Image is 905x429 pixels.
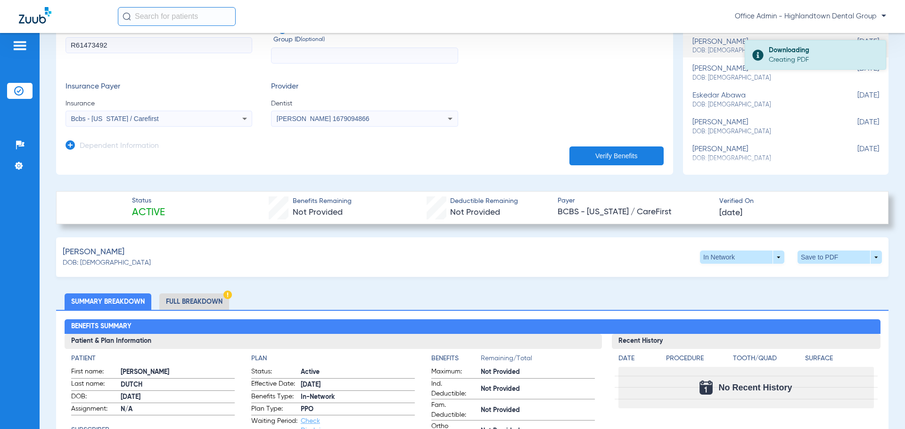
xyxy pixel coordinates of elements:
span: DOB: [DEMOGRAPHIC_DATA] [692,154,832,163]
span: Active [132,206,165,219]
div: [PERSON_NAME] [692,38,832,55]
app-breakdown-title: Tooth/Quad [733,354,802,367]
h4: Procedure [666,354,730,364]
app-breakdown-title: Surface [805,354,874,367]
span: Not Provided [481,405,595,415]
span: Benefits Type: [251,392,297,403]
span: DOB: [DEMOGRAPHIC_DATA] [692,101,832,109]
span: Not Provided [481,384,595,394]
span: DUTCH [121,380,235,390]
div: Creating PDF [769,55,878,65]
span: No Recent History [718,383,792,392]
img: Calendar [699,380,713,395]
span: Fam. Deductible: [431,400,477,420]
h3: Provider [271,82,458,92]
span: Effective Date: [251,379,297,390]
span: DOB: [DEMOGRAPHIC_DATA] [692,74,832,82]
span: PPO [301,405,415,414]
span: [DATE] [832,145,879,162]
app-breakdown-title: Benefits [431,354,481,367]
input: Member ID [66,37,252,53]
span: Deductible Remaining [450,196,518,206]
span: Insurance [66,99,252,108]
span: Status [132,196,165,206]
span: Not Provided [481,367,595,377]
h3: Insurance Payer [66,82,252,92]
input: Search for patients [118,7,236,26]
h3: Recent History [612,334,880,349]
h4: Patient [71,354,235,364]
button: Verify Benefits [569,146,664,165]
img: Zuub Logo [19,7,51,24]
span: First name: [71,367,117,378]
span: Plan Type: [251,404,297,415]
span: DOB: [71,392,117,403]
span: Payer [558,196,711,206]
span: Assignment: [71,404,117,415]
span: [DATE] [719,207,742,219]
div: [PERSON_NAME] [692,145,832,162]
span: N/A [121,405,235,414]
div: [PERSON_NAME] [692,118,832,136]
span: Not Provided [293,208,343,217]
span: [PERSON_NAME] 1679094866 [277,115,370,122]
span: Verified On [719,196,873,206]
span: [PERSON_NAME] [121,367,235,377]
span: In-Network [301,392,415,402]
small: (optional) [301,35,325,45]
h4: Benefits [431,354,481,364]
h3: Dependent Information [80,142,159,151]
li: Full Breakdown [159,293,229,310]
span: Status: [251,367,297,378]
h4: Plan [251,354,415,364]
img: hamburger-icon [12,40,27,51]
span: [DATE] [832,118,879,136]
app-breakdown-title: Date [618,354,658,367]
h4: Surface [805,354,874,364]
label: Member ID [66,25,252,64]
span: Last name: [71,379,117,390]
span: DOB: [DEMOGRAPHIC_DATA] [692,47,832,55]
span: [DATE] [832,65,879,82]
span: Active [301,367,415,377]
div: eskedar abawa [692,91,832,109]
span: [DATE] [301,380,415,390]
span: [PERSON_NAME] [63,246,124,258]
span: [DATE] [832,91,879,109]
span: Office Admin - Highlandtown Dental Group [735,12,886,21]
div: [PERSON_NAME] [692,65,832,82]
span: Maximum: [431,367,477,378]
span: Remaining/Total [481,354,595,367]
div: Downloading [769,46,878,55]
span: DOB: [DEMOGRAPHIC_DATA] [692,128,832,136]
li: Summary Breakdown [65,293,151,310]
h4: Tooth/Quad [733,354,802,364]
button: In Network [700,251,784,264]
span: [DATE] [121,392,235,402]
span: Not Provided [450,208,500,217]
span: Group ID [273,35,458,45]
span: Bcbs - [US_STATE] / Carefirst [71,115,159,122]
img: Hazard [223,291,232,299]
span: Ind. Deductible: [431,379,477,399]
iframe: Chat Widget [858,384,905,429]
span: Dentist [271,99,458,108]
span: [DATE] [832,38,879,55]
h2: Benefits Summary [65,319,880,334]
span: Benefits Remaining [293,196,352,206]
span: BCBS - [US_STATE] / CareFirst [558,206,711,218]
h3: Patient & Plan Information [65,334,602,349]
button: Save to PDF [798,251,882,264]
app-breakdown-title: Procedure [666,354,730,367]
span: DOB: [DEMOGRAPHIC_DATA] [63,258,151,268]
h4: Date [618,354,658,364]
img: Search Icon [123,12,131,21]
